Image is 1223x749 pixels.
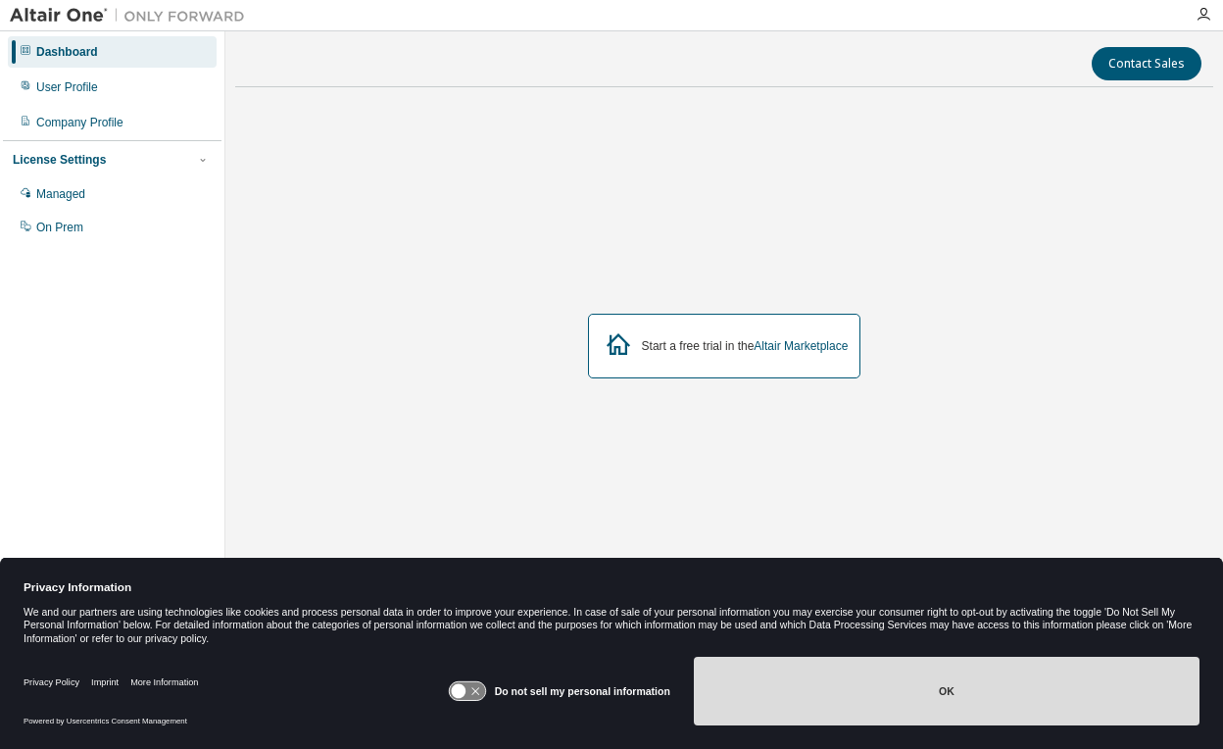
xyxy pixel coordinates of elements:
div: Company Profile [36,115,123,130]
button: Contact Sales [1092,47,1201,80]
div: Dashboard [36,44,98,60]
div: License Settings [13,152,106,168]
a: Altair Marketplace [754,339,848,353]
div: On Prem [36,220,83,235]
img: Altair One [10,6,255,25]
div: Start a free trial in the [642,338,849,354]
div: Managed [36,186,85,202]
div: User Profile [36,79,98,95]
